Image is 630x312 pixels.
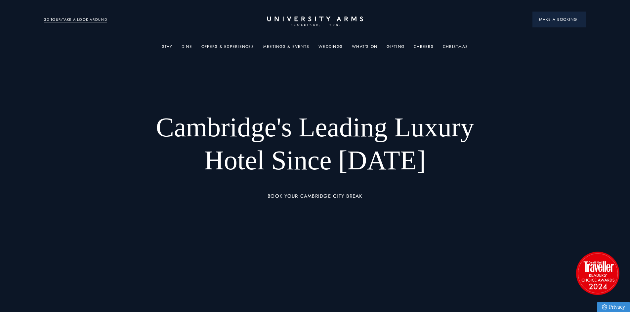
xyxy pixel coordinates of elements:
[387,44,404,53] a: Gifting
[139,111,491,177] h1: Cambridge's Leading Luxury Hotel Since [DATE]
[352,44,377,53] a: What's On
[573,248,622,298] img: image-2524eff8f0c5d55edbf694693304c4387916dea5-1501x1501-png
[268,193,362,201] a: BOOK YOUR CAMBRIDGE CITY BREAK
[577,18,579,21] img: Arrow icon
[182,44,192,53] a: Dine
[539,17,579,22] span: Make a Booking
[597,302,630,312] a: Privacy
[162,44,172,53] a: Stay
[44,17,107,23] a: 3D TOUR:TAKE A LOOK AROUND
[414,44,434,53] a: Careers
[263,44,309,53] a: Meetings & Events
[267,17,363,27] a: Home
[443,44,468,53] a: Christmas
[602,304,607,310] img: Privacy
[532,12,586,27] button: Make a BookingArrow icon
[201,44,254,53] a: Offers & Experiences
[318,44,343,53] a: Weddings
